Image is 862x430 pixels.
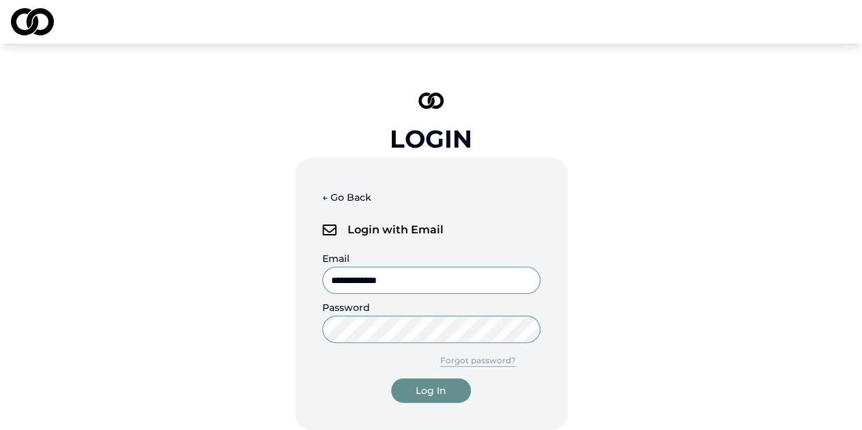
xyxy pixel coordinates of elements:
img: logo [322,225,337,235]
label: Password [322,301,370,314]
img: logo [11,8,54,35]
button: Forgot password? [416,348,540,373]
div: Log In [416,384,446,397]
button: Log In [391,378,471,403]
div: Login with Email [322,215,540,245]
label: Email [322,252,350,265]
button: ← Go Back [322,185,371,210]
div: Login [390,125,472,152]
img: logo [418,93,444,109]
